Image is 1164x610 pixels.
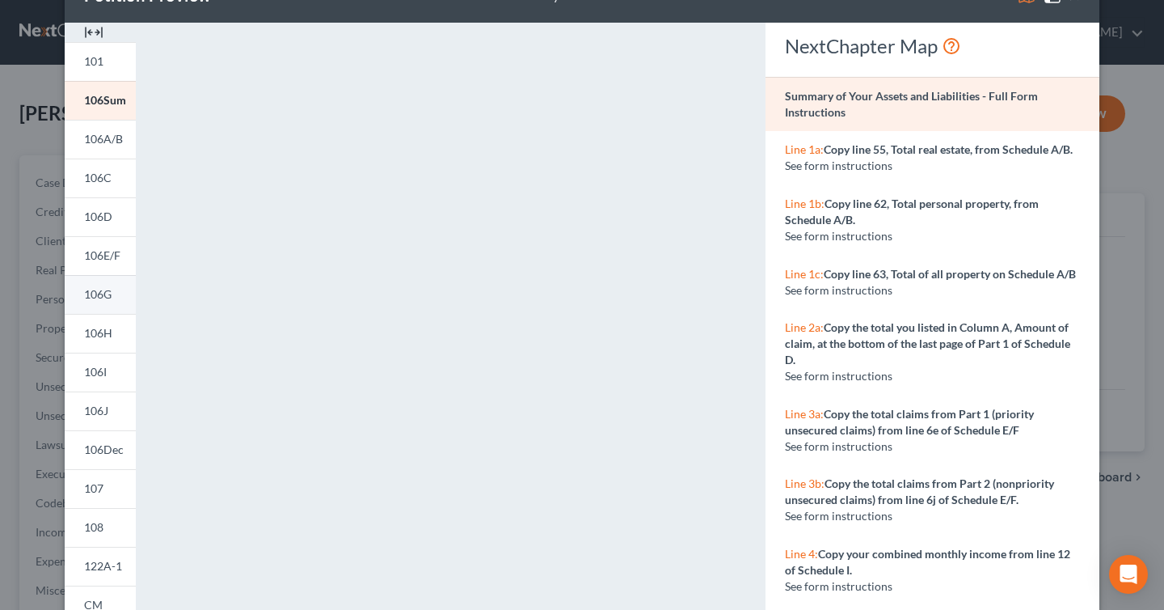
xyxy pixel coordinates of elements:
[65,314,136,353] a: 106H
[65,42,136,81] a: 101
[1109,555,1148,594] div: Open Intercom Messenger
[785,267,824,281] span: Line 1c:
[84,248,120,262] span: 106E/F
[785,197,1039,227] strong: Copy line 62, Total personal property, from Schedule A/B.
[65,353,136,392] a: 106I
[65,275,136,314] a: 106G
[785,33,1080,59] div: NextChapter Map
[824,267,1076,281] strong: Copy line 63, Total of all property on Schedule A/B
[785,320,1070,366] strong: Copy the total you listed in Column A, Amount of claim, at the bottom of the last page of Part 1 ...
[84,559,122,573] span: 122A-1
[785,229,892,243] span: See form instructions
[785,579,892,593] span: See form instructions
[785,477,824,490] span: Line 3b:
[65,81,136,120] a: 106Sum
[84,481,103,495] span: 107
[84,287,112,301] span: 106G
[65,508,136,547] a: 108
[65,120,136,159] a: 106A/B
[84,520,103,534] span: 108
[84,443,124,456] span: 106Dec
[84,171,112,184] span: 106C
[785,547,818,561] span: Line 4:
[785,283,892,297] span: See form instructions
[785,89,1038,119] strong: Summary of Your Assets and Liabilities - Full Form Instructions
[65,547,136,586] a: 122A-1
[84,365,107,379] span: 106I
[785,159,892,172] span: See form instructions
[824,142,1073,156] strong: Copy line 55, Total real estate, from Schedule A/B.
[785,407,824,421] span: Line 3a:
[785,547,1070,577] strong: Copy your combined monthly income from line 12 of Schedule I.
[65,430,136,469] a: 106Dec
[785,407,1034,437] strong: Copy the total claims from Part 1 (priority unsecured claims) from line 6e of Schedule E/F
[84,132,123,146] span: 106A/B
[65,469,136,508] a: 107
[785,509,892,523] span: See form instructions
[84,210,112,223] span: 106D
[65,236,136,275] a: 106E/F
[785,197,824,210] span: Line 1b:
[65,159,136,197] a: 106C
[84,326,112,340] span: 106H
[785,320,824,334] span: Line 2a:
[785,369,892,383] span: See form instructions
[785,477,1054,506] strong: Copy the total claims from Part 2 (nonpriority unsecured claims) from line 6j of Schedule E/F.
[785,439,892,453] span: See form instructions
[84,54,103,68] span: 101
[84,23,103,42] img: expand-e0f6d898513216a626fdd78e52531dac95497ffd26381d4c15ee2fc46db09dca.svg
[84,93,126,107] span: 106Sum
[65,392,136,430] a: 106J
[84,404,108,417] span: 106J
[785,142,824,156] span: Line 1a:
[65,197,136,236] a: 106D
